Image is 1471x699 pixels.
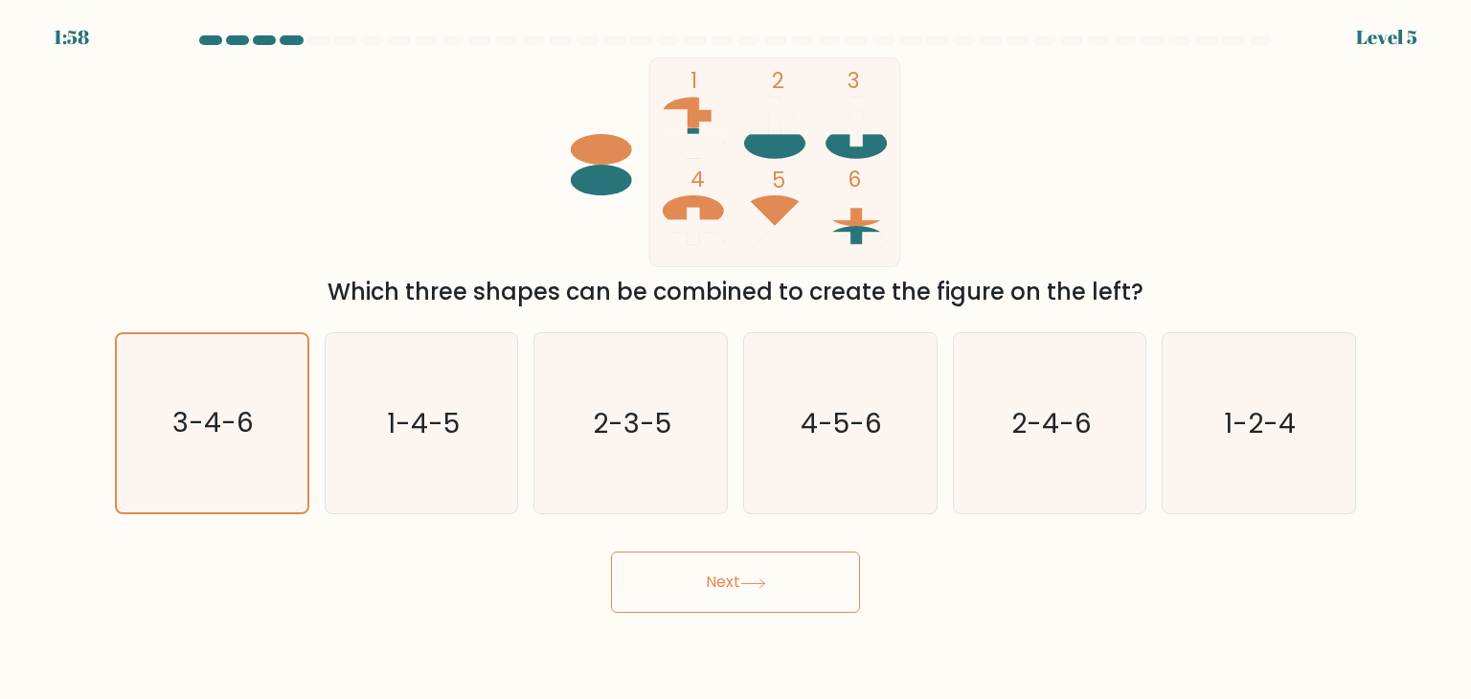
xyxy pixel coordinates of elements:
div: 1:58 [54,23,89,52]
tspan: 1 [690,65,697,96]
tspan: 4 [690,164,705,194]
tspan: 2 [772,65,784,96]
text: 1-2-4 [1225,404,1297,442]
div: Level 5 [1356,23,1417,52]
text: 2-3-5 [594,404,672,442]
tspan: 5 [772,165,785,195]
tspan: 6 [848,164,861,194]
text: 4-5-6 [802,404,883,442]
div: Which three shapes can be combined to create the figure on the left? [126,275,1345,309]
button: Next [611,552,860,613]
text: 3-4-6 [173,405,255,442]
text: 1-4-5 [387,404,460,442]
text: 2-4-6 [1011,404,1092,442]
tspan: 3 [848,65,859,96]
